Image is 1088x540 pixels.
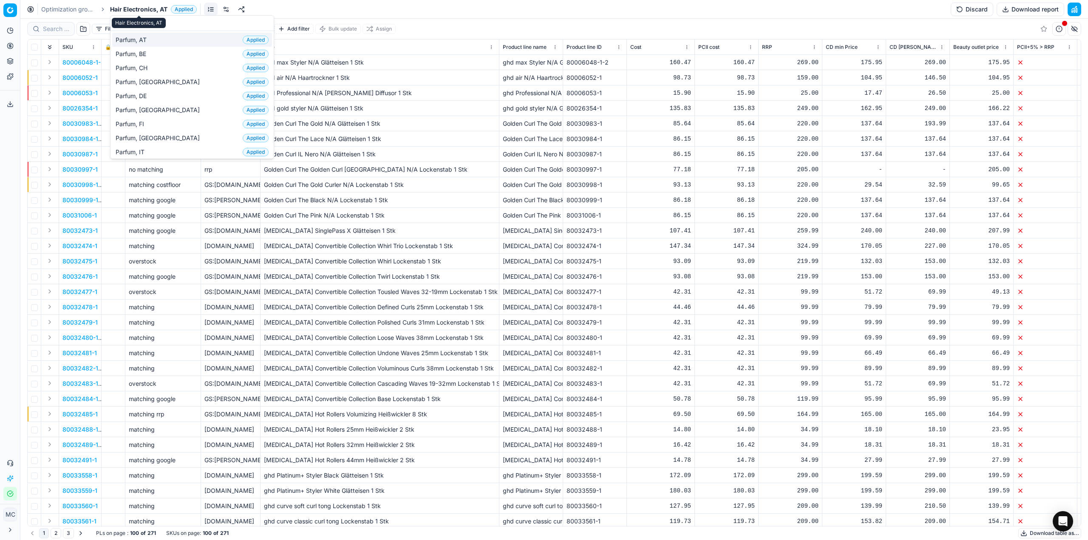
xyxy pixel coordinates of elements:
span: Applied [243,36,269,44]
button: Expand [45,286,55,297]
span: Product line ID [567,44,602,51]
div: 175.95 [953,58,1010,67]
button: Expand [45,271,55,281]
button: Expand [45,195,55,205]
input: Search groups... [126,15,269,32]
span: Hair Electronics, ATApplied [110,5,197,14]
p: Golden Curl The Lace N/A Glätteisen 1 Stk [264,135,496,143]
div: 80032475-1 [567,257,623,266]
div: GS:[DOMAIN_NAME] [204,181,257,189]
p: 80032476-1 [62,272,98,281]
button: Expand [45,500,55,511]
div: 93.08 [630,272,691,281]
p: 80032473-1 [62,226,98,235]
div: [MEDICAL_DATA] Convertible Collection Twirl Lockenstab 1 Stk [503,272,559,281]
button: 2 [51,528,61,538]
p: 80030987-1 [62,150,98,158]
div: 25.00 [953,89,1010,97]
div: Golden Curl The Gold N/A Glätteisen 1 Stk [503,119,559,128]
p: 80030983-1 [62,119,98,128]
span: Cost [630,44,641,51]
p: Golden Curl IL Nero N/A Glätteisen 1 Stk [264,150,496,158]
p: 80032479-1 [62,318,98,327]
div: 17.47 [826,89,882,97]
p: 80030997-1 [62,165,98,174]
div: 153.00 [890,272,946,281]
div: 93.08 [698,272,755,281]
div: 132.03 [953,257,1010,266]
button: 80006048-1-2 [62,58,105,67]
button: 1 [39,528,49,538]
div: 240.00 [890,226,946,235]
div: 26.50 [890,89,946,97]
p: 80032488-1 [62,425,98,434]
div: 219.99 [762,257,819,266]
button: Expand [45,225,55,235]
button: 80032474-1 [62,242,97,250]
div: Open Intercom Messenger [1053,511,1073,532]
div: 25.00 [762,89,819,97]
button: Expand [45,302,55,312]
p: 80032482-1 [62,364,98,373]
div: 80030987-1 [567,150,623,158]
p: 80032475-1 [62,257,97,266]
div: 80006053-1 [567,89,623,97]
div: 86.15 [698,211,755,220]
button: 80030984-1 [62,135,98,143]
div: 80030984-1 [567,135,623,143]
div: - [826,165,882,174]
div: 93.13 [698,181,755,189]
button: Expand [45,103,55,113]
div: 93.09 [630,257,691,266]
div: 137.64 [890,135,946,143]
div: matching google [129,211,197,220]
div: 147.34 [698,242,755,250]
div: 162.95 [826,104,882,113]
div: 86.18 [698,196,755,204]
div: 205.00 [762,165,819,174]
div: 132.03 [826,257,882,266]
button: Expand [45,363,55,373]
p: 80032483-1 [62,379,98,388]
div: GS:[DOMAIN_NAME] [204,226,257,235]
span: Applied [243,92,269,100]
button: Expand [45,72,55,82]
button: 80032489-1 [62,441,98,449]
span: Applied [243,78,269,86]
div: 15.90 [698,89,755,97]
p: Golden Curl The Gold Curler N/A Lockenstab 1 Stk [264,181,496,189]
div: 205.00 [953,165,1010,174]
span: Parfum, AT [116,36,150,44]
div: 249.00 [762,104,819,113]
span: Parfum, BE [116,50,150,58]
div: 137.64 [826,211,882,220]
span: 🔒 [105,44,111,51]
div: 137.64 [826,135,882,143]
div: 15.90 [630,89,691,97]
span: Parfum, [GEOGRAPHIC_DATA] [116,134,203,142]
button: 80006052-1 [62,74,98,82]
div: 153.00 [826,272,882,281]
button: 80030998-1 [62,181,98,189]
button: Discard [951,3,993,16]
div: 137.64 [826,150,882,158]
button: Expand [45,179,55,189]
span: Parfum, CH [116,64,151,72]
button: 80031006-1 [62,211,97,220]
button: Expand [45,332,55,342]
button: Expand [45,210,55,220]
div: GS:[DOMAIN_NAME] [204,257,257,266]
div: 80032474-1 [567,242,623,250]
div: 175.95 [826,58,882,67]
p: 80033559-1 [62,486,97,495]
div: 85.64 [698,119,755,128]
button: Expand [45,149,55,159]
button: Expand [45,240,55,251]
p: [MEDICAL_DATA] Convertible Collection Whirl Trio Lockenstab 1 Stk [264,242,496,250]
button: Expand [45,393,55,404]
div: 135.83 [630,104,691,113]
div: 80030999-1 [567,196,623,204]
div: overstock [129,257,197,266]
